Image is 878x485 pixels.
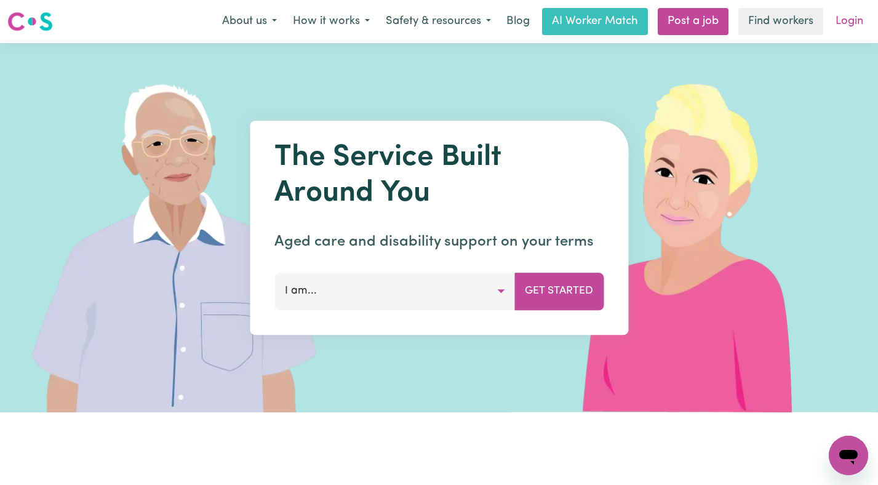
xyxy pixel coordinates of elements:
[274,231,604,253] p: Aged care and disability support on your terms
[7,10,53,33] img: Careseekers logo
[658,8,728,35] a: Post a job
[214,9,285,34] button: About us
[514,273,604,310] button: Get Started
[274,273,515,310] button: I am...
[274,140,604,211] h1: The Service Built Around You
[285,9,378,34] button: How it works
[828,8,871,35] a: Login
[738,8,823,35] a: Find workers
[7,7,53,36] a: Careseekers logo
[499,8,537,35] a: Blog
[378,9,499,34] button: Safety & resources
[829,436,868,475] iframe: Button to launch messaging window
[542,8,648,35] a: AI Worker Match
